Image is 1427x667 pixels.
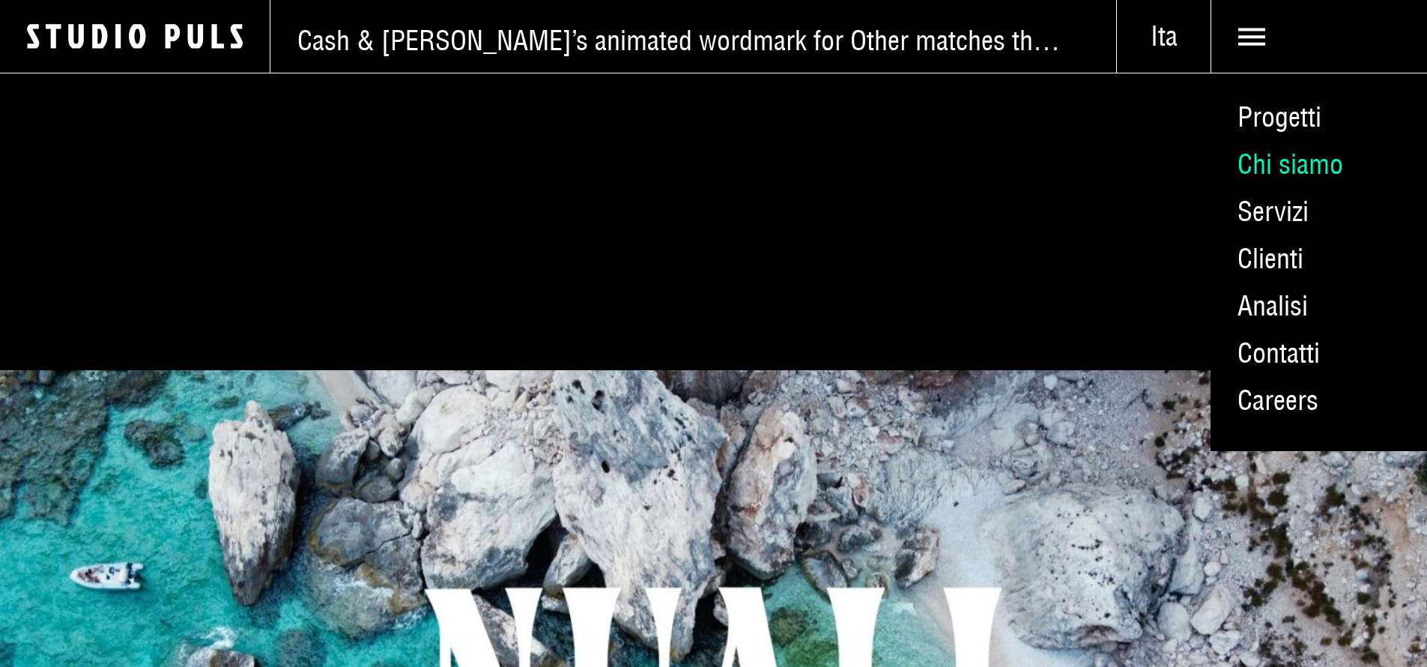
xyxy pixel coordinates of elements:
[1211,283,1427,330] a: Analisi
[297,24,1064,58] span: Cash & [PERSON_NAME]’s animated wordmark for Other matches the flow and pour of a bottle of wine
[1211,235,1427,283] a: Clienti
[1211,141,1427,188] a: Chi siamo
[1211,330,1427,377] a: Contatti
[1211,188,1427,235] a: Servizi
[1211,377,1427,424] a: Careers
[1211,94,1427,141] a: Progetti
[1117,19,1211,53] span: Ita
